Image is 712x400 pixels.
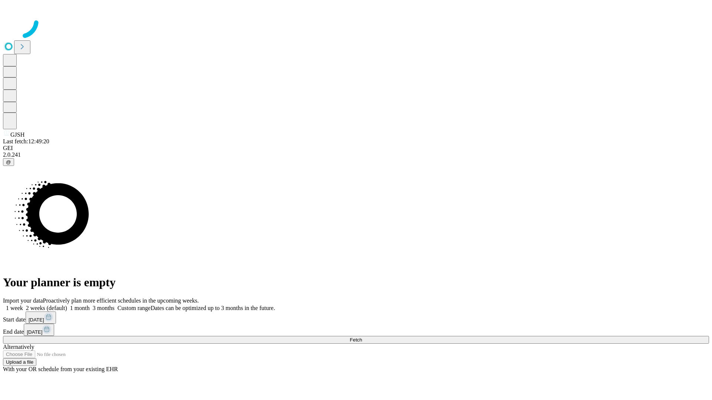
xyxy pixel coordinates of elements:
[26,311,56,324] button: [DATE]
[6,159,11,165] span: @
[27,329,42,335] span: [DATE]
[70,305,90,311] span: 1 month
[3,297,43,304] span: Import your data
[3,336,709,344] button: Fetch
[3,276,709,289] h1: Your planner is empty
[24,324,54,336] button: [DATE]
[93,305,115,311] span: 3 months
[3,324,709,336] div: End date
[3,145,709,151] div: GEI
[3,344,34,350] span: Alternatively
[3,366,118,372] span: With your OR schedule from your existing EHR
[3,358,36,366] button: Upload a file
[3,138,49,144] span: Last fetch: 12:49:20
[3,158,14,166] button: @
[29,317,44,323] span: [DATE]
[151,305,275,311] span: Dates can be optimized up to 3 months in the future.
[26,305,67,311] span: 2 weeks (default)
[43,297,199,304] span: Proactively plan more efficient schedules in the upcoming weeks.
[6,305,23,311] span: 1 week
[10,131,24,138] span: GJSH
[118,305,151,311] span: Custom range
[3,311,709,324] div: Start date
[350,337,362,343] span: Fetch
[3,151,709,158] div: 2.0.241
